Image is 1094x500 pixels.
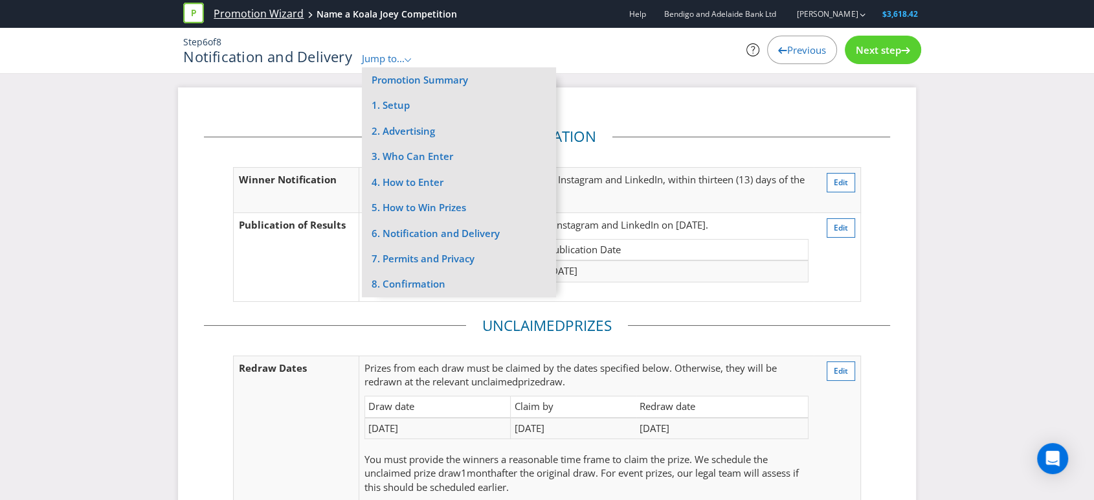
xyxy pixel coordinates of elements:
[540,375,565,388] span: draw.
[544,260,809,282] td: [DATE]
[1037,443,1068,474] div: Open Intercom Messenger
[827,173,855,192] button: Edit
[787,43,826,56] span: Previous
[203,36,208,48] span: 6
[834,177,848,188] span: Edit
[544,239,809,260] td: Publication Date
[467,466,497,479] span: month
[664,8,776,19] span: Bendigo and Adelaide Bank Ltd
[461,466,467,479] span: 1
[364,453,768,479] span: You must provide the winners a reasonable time frame to claim the prize. We schedule the unclaime...
[482,315,565,335] span: Unclaimed
[372,73,468,86] a: Promotion Summary
[362,195,556,220] a: 5. How to Win Prizes
[511,396,636,418] td: Claim by
[317,8,457,21] div: Name a Koala Joey Competition
[362,246,556,271] a: 7. Permits and Privacy
[565,315,604,335] span: Prize
[856,43,901,56] span: Next step
[208,36,216,48] span: of
[364,396,511,418] td: Draw date
[362,93,556,118] a: 1. Setup
[214,6,304,21] a: Promotion Wizard
[183,49,352,64] h1: Notification and Delivery
[362,119,556,144] a: 2. Advertising
[511,418,636,439] td: [DATE]
[629,8,646,19] a: Help
[362,221,556,246] a: 6. Notification and Delivery
[364,361,386,374] span: Prize
[234,212,359,301] td: Publication of Results
[518,375,540,388] span: prize
[827,361,855,381] button: Edit
[364,418,511,439] td: [DATE]
[216,36,221,48] span: 8
[364,218,809,232] p: The winner will be published in Facebook, Instagram and LinkedIn on [DATE].
[784,8,858,19] a: [PERSON_NAME]
[827,218,855,238] button: Edit
[364,361,777,388] span: s from each draw must be claimed by the dates specified below. Otherwise, they will be redrawn at...
[183,36,203,48] span: Step
[234,167,359,212] td: Winner Notification
[834,365,848,376] span: Edit
[364,173,809,201] p: The winner will be contacted via Facebook, Instagram and LinkedIn, within thirteen (13) days of t...
[362,144,556,169] a: 3. Who Can Enter
[362,52,405,65] span: Jump to...
[362,271,556,297] a: 8. Confirmation
[636,418,809,439] td: [DATE]
[882,8,917,19] span: $3,618.42
[834,222,848,233] span: Edit
[364,466,799,493] span: after the original draw. For event prizes, our legal team will assess if this should be scheduled...
[604,315,612,335] span: s
[362,170,556,195] a: 4. How to Enter
[636,396,809,418] td: Redraw date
